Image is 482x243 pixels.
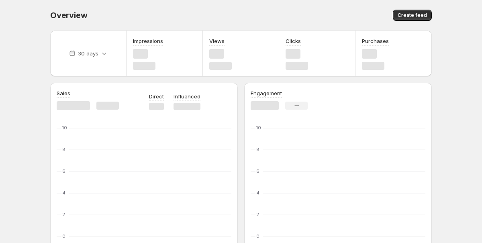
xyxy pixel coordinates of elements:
[62,233,65,239] text: 0
[256,168,259,174] text: 6
[149,92,164,100] p: Direct
[256,125,261,131] text: 10
[62,212,65,217] text: 2
[398,12,427,18] span: Create feed
[286,37,301,45] h3: Clicks
[57,89,70,97] h3: Sales
[256,233,259,239] text: 0
[133,37,163,45] h3: Impressions
[209,37,225,45] h3: Views
[256,212,259,217] text: 2
[62,125,67,131] text: 10
[251,89,282,97] h3: Engagement
[62,190,65,196] text: 4
[362,37,389,45] h3: Purchases
[78,49,98,57] p: 30 days
[256,190,259,196] text: 4
[50,10,87,20] span: Overview
[62,168,65,174] text: 6
[174,92,200,100] p: Influenced
[62,147,65,152] text: 8
[393,10,432,21] button: Create feed
[256,147,259,152] text: 8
